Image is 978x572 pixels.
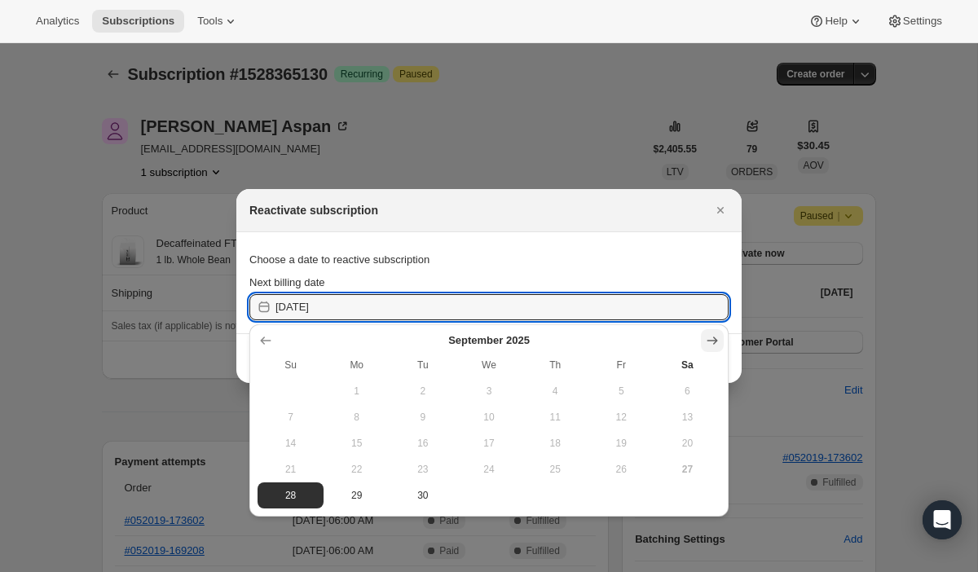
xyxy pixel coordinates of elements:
button: Wednesday September 3 2025 [456,378,522,404]
span: Subscriptions [102,15,174,28]
span: 7 [264,411,317,424]
h2: Reactivate subscription [249,202,378,218]
button: Friday September 26 2025 [588,456,654,482]
button: Tuesday September 9 2025 [390,404,456,430]
span: 18 [529,437,582,450]
button: Show next month, October 2025 [701,329,724,352]
button: Show previous month, August 2025 [254,329,277,352]
span: 28 [264,489,317,502]
span: 15 [330,437,383,450]
button: Monday September 15 2025 [324,430,390,456]
span: We [462,359,515,372]
button: Wednesday September 10 2025 [456,404,522,430]
span: 13 [661,411,714,424]
span: 17 [462,437,515,450]
button: Sunday September 14 2025 [258,430,324,456]
button: Close [709,199,732,222]
span: Tools [197,15,222,28]
button: Wednesday September 17 2025 [456,430,522,456]
button: Monday September 1 2025 [324,378,390,404]
span: 11 [529,411,582,424]
button: Help [799,10,873,33]
button: Sunday September 28 2025 [258,482,324,508]
button: Wednesday September 24 2025 [456,456,522,482]
span: 2 [396,385,449,398]
div: Choose a date to reactive subscription [249,245,729,275]
span: 5 [595,385,648,398]
button: Today Saturday September 27 2025 [654,456,720,482]
span: 29 [330,489,383,502]
span: 6 [661,385,714,398]
span: 26 [595,463,648,476]
button: Friday September 12 2025 [588,404,654,430]
span: 20 [661,437,714,450]
button: Sunday September 21 2025 [258,456,324,482]
span: 25 [529,463,582,476]
th: Sunday [258,352,324,378]
button: Settings [877,10,952,33]
button: Analytics [26,10,89,33]
span: Su [264,359,317,372]
span: 1 [330,385,383,398]
button: Tuesday September 30 2025 [390,482,456,508]
button: Saturday September 20 2025 [654,430,720,456]
span: 30 [396,489,449,502]
span: Next billing date [249,276,325,288]
span: 21 [264,463,317,476]
span: 22 [330,463,383,476]
span: Analytics [36,15,79,28]
button: Thursday September 11 2025 [522,404,588,430]
th: Friday [588,352,654,378]
button: Saturday September 13 2025 [654,404,720,430]
span: Th [529,359,582,372]
th: Monday [324,352,390,378]
span: 14 [264,437,317,450]
button: Friday September 19 2025 [588,430,654,456]
span: Help [825,15,847,28]
span: 24 [462,463,515,476]
div: Open Intercom Messenger [923,500,962,539]
button: Thursday September 4 2025 [522,378,588,404]
button: Tuesday September 2 2025 [390,378,456,404]
button: Subscriptions [92,10,184,33]
th: Thursday [522,352,588,378]
span: Tu [396,359,449,372]
span: 23 [396,463,449,476]
button: Sunday September 7 2025 [258,404,324,430]
th: Wednesday [456,352,522,378]
span: 12 [595,411,648,424]
button: Tuesday September 23 2025 [390,456,456,482]
span: 9 [396,411,449,424]
span: Fr [595,359,648,372]
button: Tuesday September 16 2025 [390,430,456,456]
span: 8 [330,411,383,424]
button: Saturday September 6 2025 [654,378,720,404]
th: Saturday [654,352,720,378]
span: Mo [330,359,383,372]
span: 10 [462,411,515,424]
span: 27 [661,463,714,476]
th: Tuesday [390,352,456,378]
button: Monday September 29 2025 [324,482,390,508]
button: Monday September 8 2025 [324,404,390,430]
button: Thursday September 18 2025 [522,430,588,456]
span: 4 [529,385,582,398]
button: Friday September 5 2025 [588,378,654,404]
span: 19 [595,437,648,450]
button: Thursday September 25 2025 [522,456,588,482]
span: 16 [396,437,449,450]
span: 3 [462,385,515,398]
button: Monday September 22 2025 [324,456,390,482]
span: Sa [661,359,714,372]
span: Settings [903,15,942,28]
button: Tools [187,10,249,33]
